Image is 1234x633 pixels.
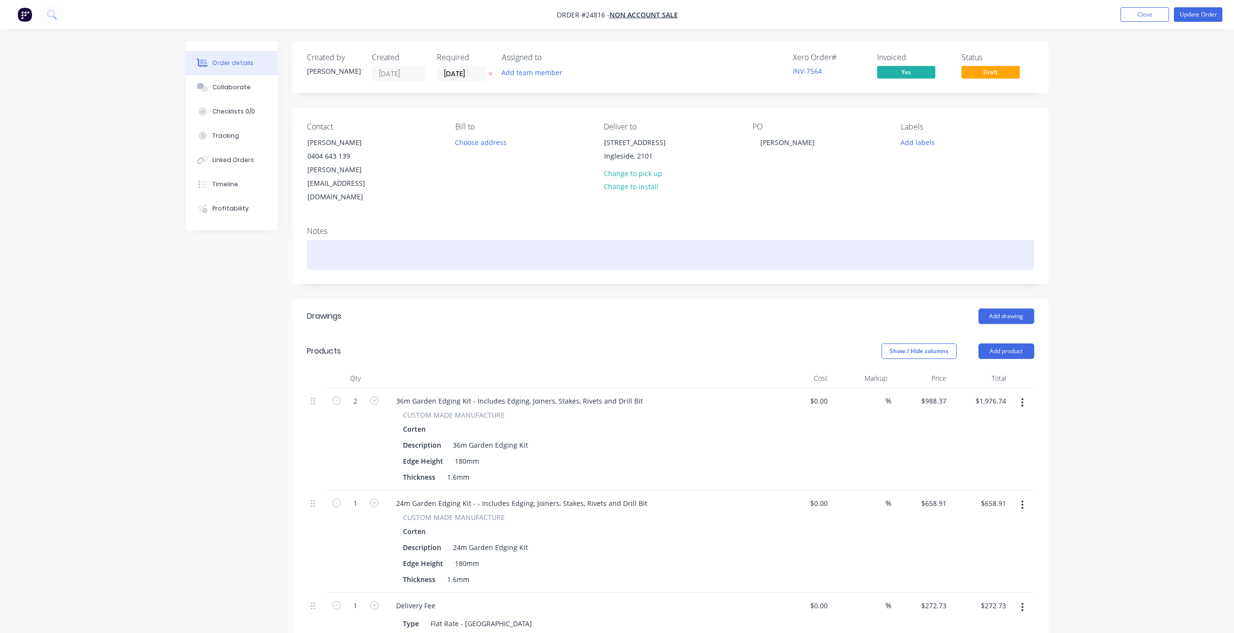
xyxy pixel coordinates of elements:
[451,454,483,468] div: 180mm
[1121,7,1169,22] button: Close
[950,369,1010,388] div: Total
[885,600,891,611] span: %
[443,572,473,586] div: 1.6mm
[450,135,512,148] button: Choose address
[978,343,1034,359] button: Add product
[596,135,693,166] div: [STREET_ADDRESS]Ingleside, 2101
[449,540,532,554] div: 24m Garden Edging Kit
[962,53,1034,62] div: Status
[307,310,341,322] div: Drawings
[403,512,505,522] span: CUSTOM MADE MANUFACTURE
[604,122,737,131] div: Deliver to
[832,369,891,388] div: Markup
[877,66,935,78] span: Yes
[212,204,249,213] div: Profitability
[403,410,505,420] span: CUSTOM MADE MANUFACTURE
[437,53,490,62] div: Required
[877,53,950,62] div: Invoiced
[388,496,655,510] div: 24m Garden Edging Kit - - Includes Edging, Joiners, Stakes, Rivets and Drill Bit
[212,131,239,140] div: Tracking
[372,53,425,62] div: Created
[403,422,430,436] div: Corten
[186,196,278,221] button: Profitability
[307,66,360,76] div: [PERSON_NAME]
[451,556,483,570] div: 180mm
[186,148,278,172] button: Linked Orders
[399,617,423,631] div: Type
[772,369,832,388] div: Cost
[186,99,278,124] button: Checklists 0/0
[399,470,439,484] div: Thickness
[212,83,251,92] div: Collaborate
[399,540,445,554] div: Description
[186,75,278,99] button: Collaborate
[962,66,1020,78] span: Draft
[793,53,865,62] div: Xero Order #
[17,7,32,22] img: Factory
[449,438,532,452] div: 36m Garden Edging Kit
[793,66,822,76] a: INV-7564
[186,124,278,148] button: Tracking
[399,572,439,586] div: Thickness
[502,66,568,79] button: Add team member
[403,524,430,538] div: Corten
[307,163,388,204] div: [PERSON_NAME][EMAIL_ADDRESS][DOMAIN_NAME]
[891,369,951,388] div: Price
[609,10,678,19] a: NON ACCOUNT SALE
[212,156,254,164] div: Linked Orders
[212,180,238,189] div: Timeline
[212,59,254,67] div: Order details
[388,599,443,613] div: Delivery Fee
[299,135,396,204] div: [PERSON_NAME]0404 643 139[PERSON_NAME][EMAIL_ADDRESS][DOMAIN_NAME]
[399,438,445,452] div: Description
[427,617,536,631] div: Flat Rate - [GEOGRAPHIC_DATA]
[443,470,473,484] div: 1.6mm
[307,345,341,357] div: Products
[604,149,685,163] div: Ingleside, 2101
[496,66,567,79] button: Add team member
[307,122,440,131] div: Contact
[978,308,1034,324] button: Add drawing
[212,107,255,116] div: Checklists 0/0
[307,227,1034,236] div: Notes
[598,180,663,193] button: Change to install
[896,135,940,148] button: Add labels
[502,53,599,62] div: Assigned to
[307,136,388,149] div: [PERSON_NAME]
[901,122,1034,131] div: Labels
[388,394,651,408] div: 36m Garden Edging Kit - Includes Edging, Joiners, Stakes, Rivets and Drill Bit
[307,53,360,62] div: Created by
[885,498,891,509] span: %
[307,149,388,163] div: 0404 643 139
[186,172,278,196] button: Timeline
[753,122,885,131] div: PO
[455,122,588,131] div: Bill to
[598,166,667,179] button: Change to pick up
[186,51,278,75] button: Order details
[753,135,822,149] div: [PERSON_NAME]
[885,395,891,406] span: %
[326,369,385,388] div: Qty
[1174,7,1222,22] button: Update Order
[557,10,609,19] span: Order #24816 -
[604,136,685,149] div: [STREET_ADDRESS]
[399,556,447,570] div: Edge Height
[399,454,447,468] div: Edge Height
[881,343,957,359] button: Show / Hide columns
